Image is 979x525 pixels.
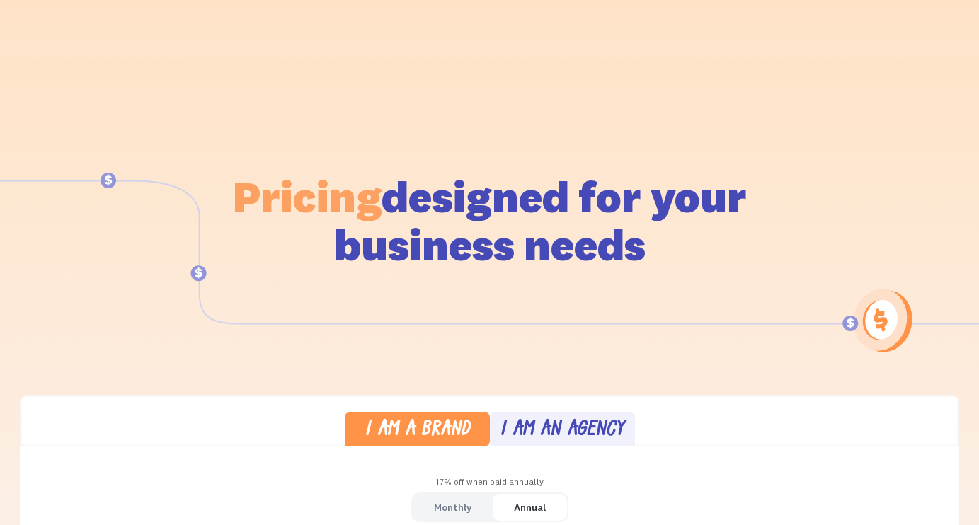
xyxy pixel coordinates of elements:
div: 17% off when paid annually [20,472,960,492]
a: blog [671,19,694,40]
div: I am a brand [365,420,470,441]
a: reviews [597,19,636,40]
a: pricing [398,19,434,40]
div: I am an agency [500,420,624,441]
a: try fomo for free [785,12,950,47]
div: Annual [514,497,546,518]
h1: designed for your business needs [232,173,748,269]
span:  [921,23,932,36]
span: Pricing [233,169,382,224]
a: 100+ integrations [469,19,561,40]
div: Monthly [434,497,471,518]
a: features [320,19,362,40]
